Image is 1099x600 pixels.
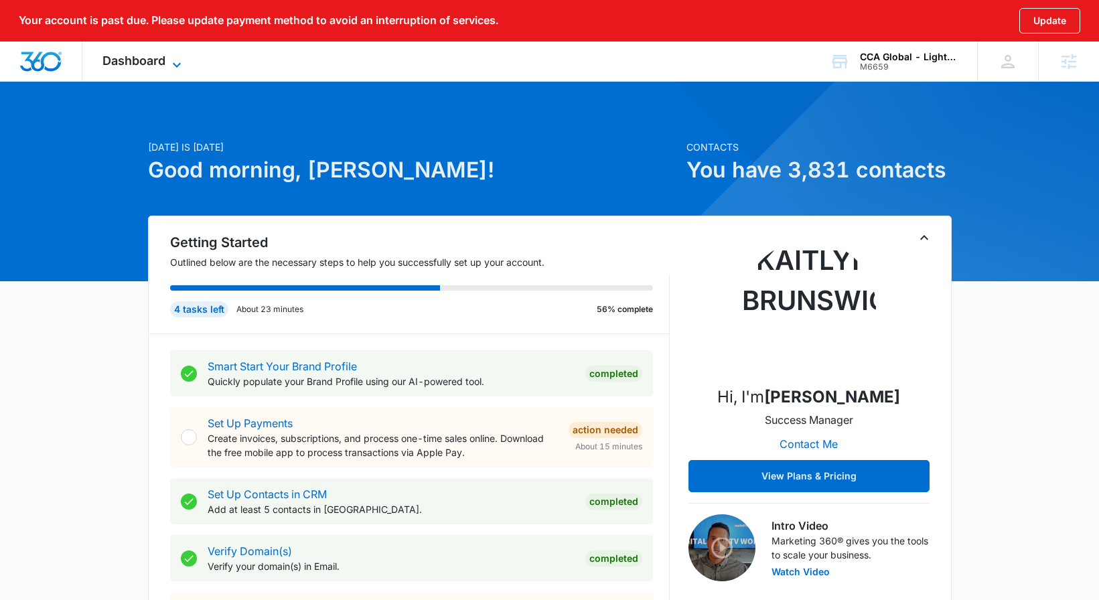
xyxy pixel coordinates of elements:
[597,303,653,315] p: 56% complete
[772,534,930,562] p: Marketing 360® gives you the tools to scale your business.
[208,502,575,516] p: Add at least 5 contacts in [GEOGRAPHIC_DATA].
[170,232,670,252] h2: Getting Started
[170,255,670,269] p: Outlined below are the necessary steps to help you successfully set up your account.
[585,494,642,510] div: Completed
[765,412,853,428] p: Success Manager
[766,428,851,460] button: Contact Me
[688,514,755,581] img: Intro Video
[860,52,958,62] div: account name
[764,387,900,406] strong: [PERSON_NAME]
[916,230,932,246] button: Toggle Collapse
[569,422,642,438] div: Action Needed
[82,42,205,81] div: Dashboard
[208,360,357,373] a: Smart Start Your Brand Profile
[585,366,642,382] div: Completed
[1019,8,1080,33] button: Update
[585,550,642,567] div: Completed
[208,487,327,501] a: Set Up Contacts in CRM
[772,518,930,534] h3: Intro Video
[148,140,678,154] p: [DATE] is [DATE]
[236,303,303,315] p: About 23 minutes
[208,374,575,388] p: Quickly populate your Brand Profile using our AI-powered tool.
[208,559,575,573] p: Verify your domain(s) in Email.
[686,140,952,154] p: Contacts
[19,14,498,27] p: Your account is past due. Please update payment method to avoid an interruption of services.
[575,441,642,453] span: About 15 minutes
[742,240,876,374] img: Kaitlyn Brunswig
[772,567,830,577] button: Watch Video
[170,301,228,317] div: 4 tasks left
[717,385,900,409] p: Hi, I'm
[208,431,558,459] p: Create invoices, subscriptions, and process one-time sales online. Download the free mobile app t...
[148,154,678,186] h1: Good morning, [PERSON_NAME]!
[208,417,293,430] a: Set Up Payments
[686,154,952,186] h1: You have 3,831 contacts
[102,54,165,68] span: Dashboard
[860,62,958,72] div: account id
[688,460,930,492] button: View Plans & Pricing
[208,544,292,558] a: Verify Domain(s)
